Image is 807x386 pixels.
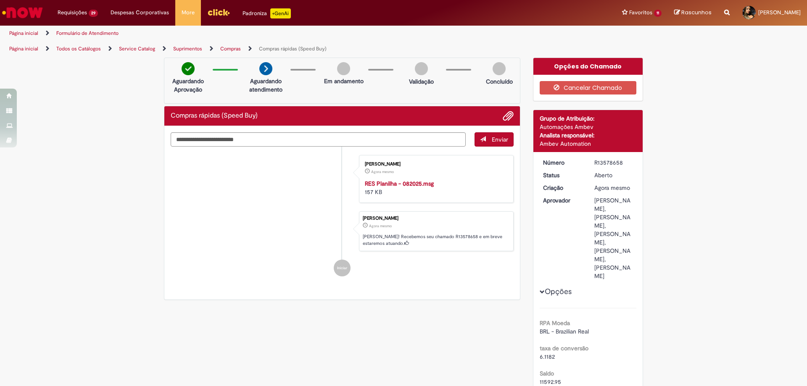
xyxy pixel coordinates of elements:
a: Rascunhos [674,9,712,17]
div: [PERSON_NAME] [365,162,505,167]
time: 29/09/2025 17:41:27 [371,169,394,174]
div: [PERSON_NAME] [363,216,509,221]
p: Concluído [486,77,513,86]
p: +GenAi [270,8,291,18]
dt: Número [537,158,588,167]
p: Aguardando atendimento [245,77,286,94]
p: Aguardando Aprovação [168,77,208,94]
div: Analista responsável: [540,131,637,139]
span: Favoritos [629,8,652,17]
div: Grupo de Atribuição: [540,114,637,123]
a: Todos os Catálogos [56,45,101,52]
div: [PERSON_NAME], [PERSON_NAME], [PERSON_NAME], [PERSON_NAME], [PERSON_NAME] [594,196,633,280]
span: 11 [654,10,662,17]
p: [PERSON_NAME]! Recebemos seu chamado R13578658 e em breve estaremos atuando. [363,234,509,247]
h2: Compras rápidas (Speed Buy) Histórico de tíquete [171,112,258,120]
dt: Aprovador [537,196,588,205]
b: RPA Moeda [540,319,570,327]
button: Cancelar Chamado [540,81,637,95]
span: More [182,8,195,17]
a: RES Planilha - 082025.msg [365,180,434,187]
span: BRL - Brazilian Real [540,328,589,335]
ul: Histórico de tíquete [171,147,514,285]
span: 11592.95 [540,378,561,386]
button: Enviar [475,132,514,147]
li: Julia Jeronymo Marques [171,211,514,252]
b: taxa de conversão [540,344,588,352]
a: Compras [220,45,241,52]
div: Aberto [594,171,633,179]
span: Despesas Corporativas [111,8,169,17]
span: Agora mesmo [594,184,630,192]
div: 157 KB [365,179,505,196]
p: Em andamento [324,77,364,85]
div: Padroniza [243,8,291,18]
img: arrow-next.png [259,62,272,75]
dt: Criação [537,184,588,192]
div: Automações Ambev [540,123,637,131]
time: 29/09/2025 17:41:30 [594,184,630,192]
a: Compras rápidas (Speed Buy) [259,45,327,52]
div: Opções do Chamado [533,58,643,75]
b: Saldo [540,370,554,377]
img: check-circle-green.png [182,62,195,75]
img: img-circle-grey.png [415,62,428,75]
span: 6.1182 [540,353,555,360]
a: Página inicial [9,30,38,37]
textarea: Digite sua mensagem aqui... [171,132,466,147]
span: Enviar [492,136,508,143]
button: Adicionar anexos [503,110,514,121]
a: Service Catalog [119,45,155,52]
span: Agora mesmo [369,223,392,228]
img: img-circle-grey.png [337,62,350,75]
a: Formulário de Atendimento [56,30,119,37]
span: 29 [89,10,98,17]
div: Ambev Automation [540,139,637,148]
img: ServiceNow [1,4,44,21]
a: Suprimentos [173,45,202,52]
span: Agora mesmo [371,169,394,174]
ul: Trilhas de página [6,41,532,57]
p: Validação [409,77,434,86]
img: click_logo_yellow_360x200.png [207,6,230,18]
div: 29/09/2025 17:41:30 [594,184,633,192]
ul: Trilhas de página [6,26,532,41]
span: Requisições [58,8,87,17]
a: Página inicial [9,45,38,52]
dt: Status [537,171,588,179]
time: 29/09/2025 17:41:30 [369,223,392,228]
span: [PERSON_NAME] [758,9,801,16]
span: Rascunhos [681,8,712,16]
img: img-circle-grey.png [493,62,506,75]
div: R13578658 [594,158,633,167]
